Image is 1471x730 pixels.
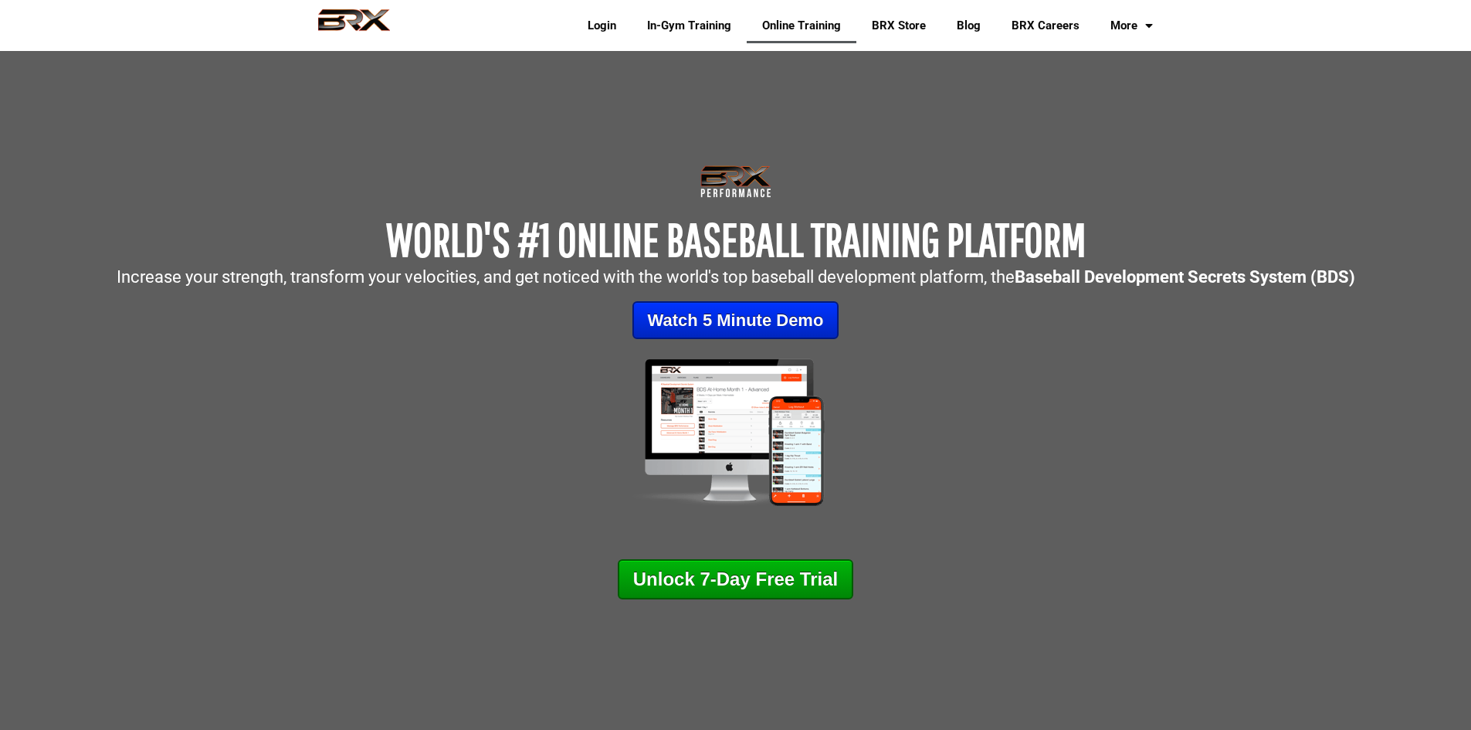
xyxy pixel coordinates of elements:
[303,8,405,42] img: BRX Performance
[613,355,858,510] img: Mockup-2-large
[941,8,996,43] a: Blog
[996,8,1095,43] a: BRX Careers
[1095,8,1168,43] a: More
[8,269,1463,286] p: Increase your strength, transform your velocities, and get noticed with the world's top baseball ...
[632,301,839,339] a: Watch 5 Minute Demo
[1015,267,1355,287] strong: Baseball Development Secrets System (BDS)
[561,8,1168,43] div: Navigation Menu
[632,8,747,43] a: In-Gym Training
[856,8,941,43] a: BRX Store
[747,8,856,43] a: Online Training
[572,8,632,43] a: Login
[618,559,853,599] a: Unlock 7-Day Free Trial
[386,212,1086,266] span: WORLD'S #1 ONLINE BASEBALL TRAINING PLATFORM
[698,162,774,201] img: Transparent-Black-BRX-Logo-White-Performance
